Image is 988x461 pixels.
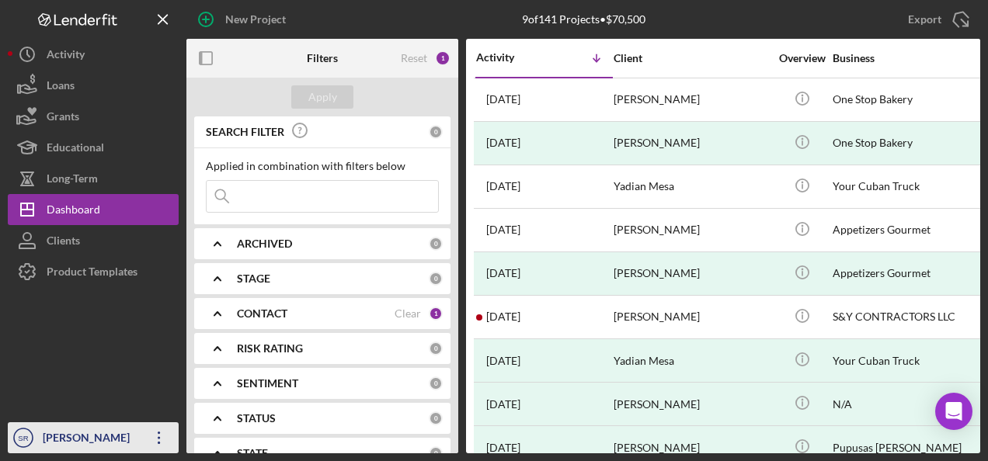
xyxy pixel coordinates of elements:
[429,376,443,390] div: 0
[935,393,972,430] div: Open Intercom Messenger
[429,272,443,286] div: 0
[892,4,980,35] button: Export
[614,296,769,338] div: [PERSON_NAME]
[237,412,276,425] b: STATUS
[8,194,179,225] button: Dashboard
[486,398,520,411] time: 2025-07-18 02:44
[225,4,286,35] div: New Project
[291,85,353,109] button: Apply
[47,194,100,229] div: Dashboard
[47,256,137,291] div: Product Templates
[614,166,769,207] div: Yadian Mesa
[8,256,179,287] button: Product Templates
[486,442,520,454] time: 2025-07-16 02:37
[8,101,179,132] button: Grants
[8,70,179,101] button: Loans
[614,340,769,381] div: Yadian Mesa
[237,307,287,320] b: CONTACT
[8,225,179,256] button: Clients
[47,163,98,198] div: Long-Term
[486,224,520,236] time: 2025-08-13 19:46
[395,307,421,320] div: Clear
[237,272,270,285] b: STAGE
[476,51,544,64] div: Activity
[486,310,520,323] time: 2025-08-13 17:16
[614,79,769,120] div: [PERSON_NAME]
[614,52,769,64] div: Client
[47,70,75,105] div: Loans
[39,422,140,457] div: [PERSON_NAME]
[47,132,104,167] div: Educational
[308,85,337,109] div: Apply
[8,132,179,163] button: Educational
[186,4,301,35] button: New Project
[237,342,303,355] b: RISK RATING
[833,253,988,294] div: Appetizers Gourmet
[237,447,268,459] b: STATE
[614,210,769,251] div: [PERSON_NAME]
[8,422,179,453] button: SR[PERSON_NAME]
[614,253,769,294] div: [PERSON_NAME]
[429,411,443,425] div: 0
[429,446,443,460] div: 0
[773,52,831,64] div: Overview
[8,39,179,70] button: Activity
[833,383,988,425] div: N/A
[435,50,451,66] div: 1
[833,52,988,64] div: Business
[429,125,443,139] div: 0
[8,163,179,194] button: Long-Term
[237,237,292,250] b: ARCHIVED
[833,166,988,207] div: Your Cuban Truck
[614,123,769,164] div: [PERSON_NAME]
[47,39,85,74] div: Activity
[833,296,988,338] div: S&Y CONTRACTORS LLC
[47,101,79,136] div: Grants
[833,79,988,120] div: One Stop Bakery
[833,123,988,164] div: One Stop Bakery
[47,225,80,260] div: Clients
[237,377,298,390] b: SENTIMENT
[908,4,941,35] div: Export
[206,126,284,138] b: SEARCH FILTER
[486,267,520,279] time: 2025-08-13 19:23
[833,340,988,381] div: Your Cuban Truck
[401,52,427,64] div: Reset
[429,307,443,321] div: 1
[522,13,645,26] div: 9 of 141 Projects • $70,500
[486,93,520,106] time: 2025-08-15 18:42
[206,160,439,172] div: Applied in combination with filters below
[307,52,338,64] b: Filters
[429,341,443,355] div: 0
[833,210,988,251] div: Appetizers Gourmet
[486,180,520,192] time: 2025-08-13 20:55
[486,137,520,149] time: 2025-08-14 16:34
[18,434,28,442] text: SR
[486,355,520,367] time: 2025-08-07 17:24
[614,383,769,425] div: [PERSON_NAME]
[429,237,443,251] div: 0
